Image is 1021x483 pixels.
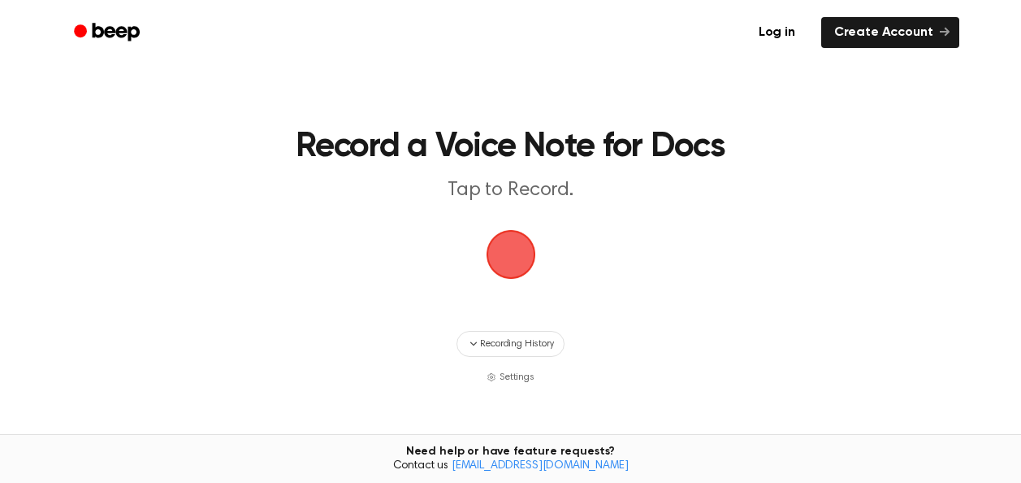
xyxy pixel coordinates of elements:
[456,331,564,357] button: Recording History
[452,460,629,472] a: [EMAIL_ADDRESS][DOMAIN_NAME]
[487,370,534,385] button: Settings
[500,370,534,385] span: Settings
[63,17,154,49] a: Beep
[487,230,535,279] img: Beep Logo
[480,337,553,351] span: Recording History
[199,177,823,204] p: Tap to Record.
[742,14,811,51] a: Log in
[10,459,1011,474] span: Contact us
[821,17,959,48] a: Create Account
[175,130,846,164] h1: Record a Voice Note for Docs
